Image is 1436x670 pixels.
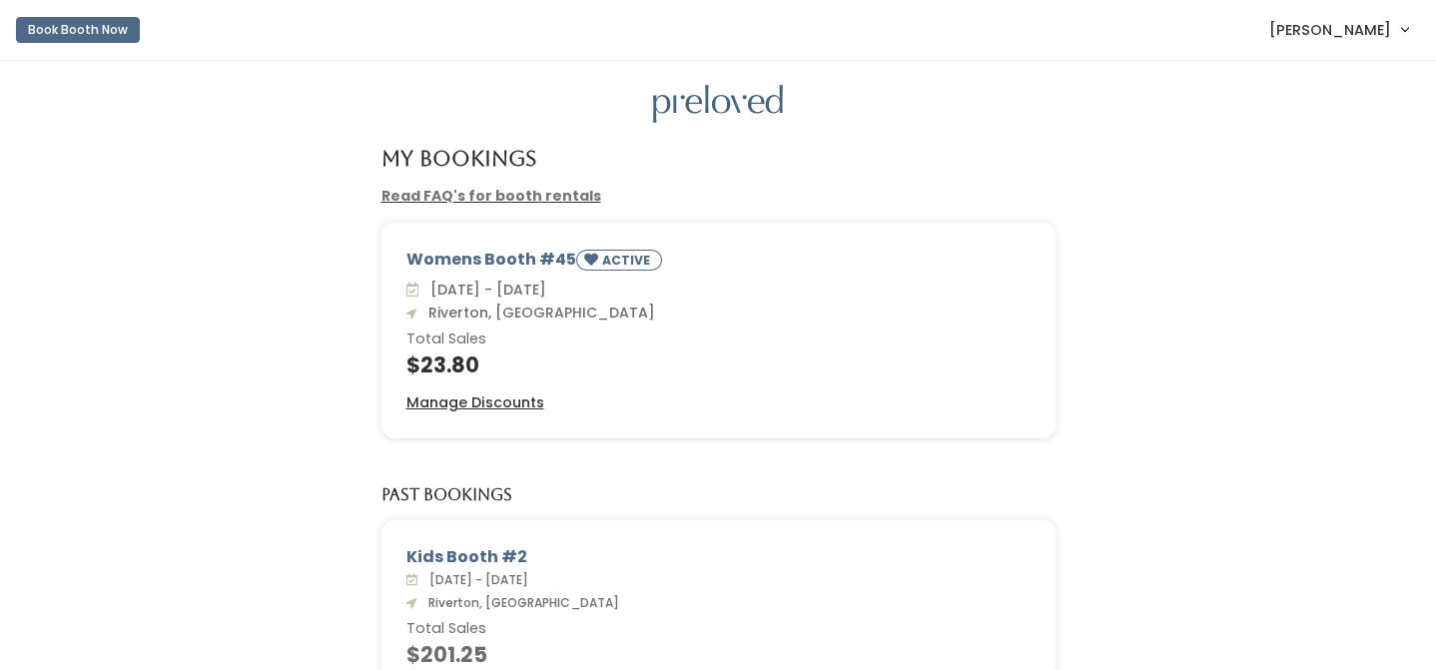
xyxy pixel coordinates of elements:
[406,392,544,413] a: Manage Discounts
[406,621,1031,637] h6: Total Sales
[381,186,601,206] a: Read FAQ's for booth rentals
[1269,19,1391,41] span: [PERSON_NAME]
[16,17,140,43] button: Book Booth Now
[653,85,783,124] img: preloved logo
[406,643,1031,666] h4: $201.25
[420,594,619,611] span: Riverton, [GEOGRAPHIC_DATA]
[421,571,528,588] span: [DATE] - [DATE]
[381,147,536,170] h4: My Bookings
[602,252,654,269] small: ACTIVE
[406,353,1031,376] h4: $23.80
[381,486,512,504] h5: Past Bookings
[406,392,544,412] u: Manage Discounts
[1249,8,1428,51] a: [PERSON_NAME]
[422,280,546,300] span: [DATE] - [DATE]
[406,332,1031,347] h6: Total Sales
[406,545,1031,569] div: Kids Booth #2
[420,303,655,323] span: Riverton, [GEOGRAPHIC_DATA]
[406,248,1031,279] div: Womens Booth #45
[16,8,140,52] a: Book Booth Now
